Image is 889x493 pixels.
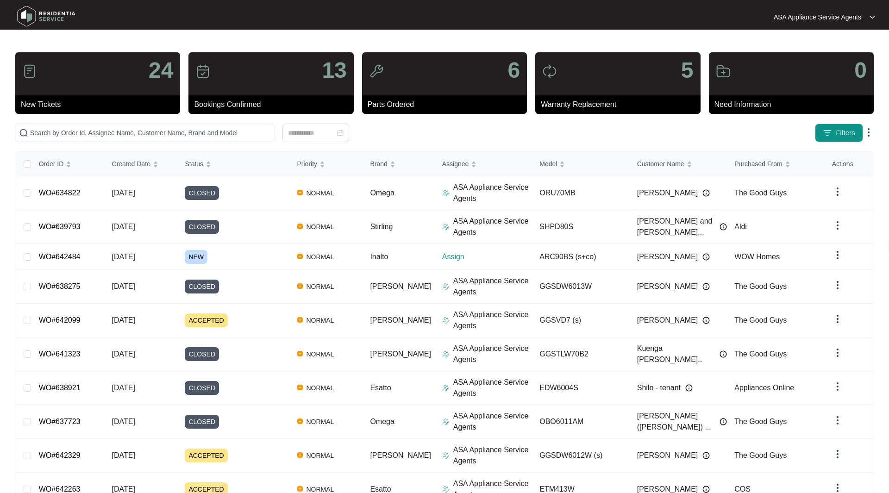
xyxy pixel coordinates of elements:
[112,451,135,459] span: [DATE]
[185,186,219,200] span: CLOSED
[453,377,532,399] p: ASA Appliance Service Agents
[290,152,363,176] th: Priority
[542,64,557,79] img: icon
[716,64,731,79] img: icon
[507,59,520,81] p: 6
[442,418,450,425] img: Assigner Icon
[185,313,227,327] span: ACCEPTED
[541,99,700,110] p: Warranty Replacement
[435,152,532,176] th: Assignee
[734,253,780,261] span: WOW Homes
[453,275,532,298] p: ASA Appliance Service Agents
[303,221,338,232] span: NORMAL
[112,282,135,290] span: [DATE]
[532,337,630,371] td: GGSTLW70B2
[734,223,747,231] span: Aldi
[185,220,219,234] span: CLOSED
[370,451,431,459] span: [PERSON_NAME]
[532,439,630,473] td: GGSDW6012W (s)
[303,187,338,199] span: NORMAL
[177,152,289,176] th: Status
[825,152,873,176] th: Actions
[112,384,135,392] span: [DATE]
[297,452,303,458] img: Vercel Logo
[194,99,353,110] p: Bookings Confirmed
[195,64,210,79] img: icon
[370,350,431,358] span: [PERSON_NAME]
[442,317,450,324] img: Assigner Icon
[39,253,81,261] a: WO#642484
[453,444,532,467] p: ASA Appliance Service Agents
[637,450,698,461] span: [PERSON_NAME]
[539,159,557,169] span: Model
[832,220,843,231] img: dropdown arrow
[720,223,727,231] img: Info icon
[442,350,450,358] img: Assigner Icon
[185,280,219,293] span: CLOSED
[105,152,178,176] th: Created Date
[370,485,391,493] span: Esatto
[112,316,135,324] span: [DATE]
[112,223,135,231] span: [DATE]
[815,124,863,142] button: filter iconFilters
[532,270,630,304] td: GGSDW6013W
[532,176,630,210] td: ORU70MB
[702,486,710,493] img: Info icon
[734,485,751,493] span: COS
[637,343,715,365] span: Kuenga [PERSON_NAME]..
[368,99,527,110] p: Parts Ordered
[303,251,338,262] span: NORMAL
[832,250,843,261] img: dropdown arrow
[637,159,684,169] span: Customer Name
[442,189,450,197] img: Assigner Icon
[370,189,394,197] span: Omega
[774,12,861,22] p: ASA Appliance Service Agents
[303,315,338,326] span: NORMAL
[637,281,698,292] span: [PERSON_NAME]
[185,250,207,264] span: NEW
[836,128,855,138] span: Filters
[39,159,64,169] span: Order ID
[702,317,710,324] img: Info icon
[734,350,787,358] span: The Good Guys
[442,251,532,262] p: Assign
[442,283,450,290] img: Assigner Icon
[185,159,203,169] span: Status
[727,152,825,176] th: Purchased From
[702,189,710,197] img: Info icon
[39,451,81,459] a: WO#642329
[370,384,391,392] span: Esatto
[19,128,28,137] img: search-icon
[832,415,843,426] img: dropdown arrow
[532,304,630,337] td: GGSVD7 (s)
[297,486,303,492] img: Vercel Logo
[39,350,81,358] a: WO#641323
[370,253,388,261] span: Inalto
[734,189,787,197] span: The Good Guys
[442,452,450,459] img: Assigner Icon
[22,64,37,79] img: icon
[370,223,393,231] span: Stirling
[297,351,303,356] img: Vercel Logo
[112,418,135,425] span: [DATE]
[734,418,787,425] span: The Good Guys
[453,411,532,433] p: ASA Appliance Service Agents
[734,159,782,169] span: Purchased From
[870,15,875,19] img: dropdown arrow
[297,159,318,169] span: Priority
[149,59,173,81] p: 24
[453,182,532,204] p: ASA Appliance Service Agents
[185,381,219,395] span: CLOSED
[31,152,105,176] th: Order ID
[39,418,81,425] a: WO#637723
[681,59,694,81] p: 5
[39,485,81,493] a: WO#642263
[370,418,394,425] span: Omega
[637,251,698,262] span: [PERSON_NAME]
[14,2,79,30] img: residentia service logo
[702,283,710,290] img: Info icon
[112,253,135,261] span: [DATE]
[185,347,219,361] span: CLOSED
[637,187,698,199] span: [PERSON_NAME]
[322,59,346,81] p: 13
